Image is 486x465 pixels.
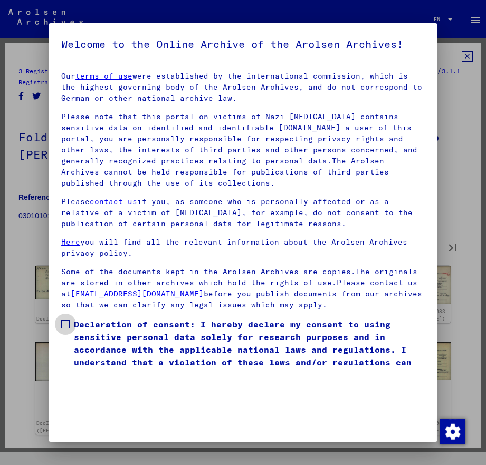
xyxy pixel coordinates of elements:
div: Change consent [440,419,465,444]
a: contact us [90,197,137,206]
p: Some of the documents kept in the Arolsen Archives are copies.The originals are stored in other a... [61,266,425,311]
p: you will find all the relevant information about the Arolsen Archives privacy policy. [61,237,425,259]
span: Declaration of consent: I hereby declare my consent to using sensitive personal data solely for r... [74,318,425,381]
a: terms of use [75,71,132,81]
p: Please note that this portal on victims of Nazi [MEDICAL_DATA] contains sensitive data on identif... [61,111,425,189]
p: Our were established by the international commission, which is the highest governing body of the ... [61,71,425,104]
p: Please if you, as someone who is personally affected or as a relative of a victim of [MEDICAL_DAT... [61,196,425,229]
h5: Welcome to the Online Archive of the Arolsen Archives! [61,36,425,53]
img: Change consent [440,419,465,444]
a: [EMAIL_ADDRESS][DOMAIN_NAME] [71,289,204,298]
a: Here [61,237,80,247]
